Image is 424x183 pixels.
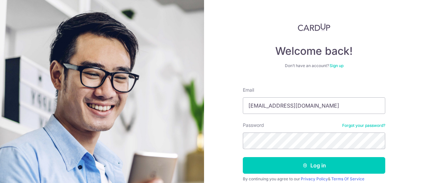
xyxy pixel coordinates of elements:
a: Forgot your password? [342,123,385,128]
label: Password [243,122,264,129]
a: Privacy Policy [301,176,328,181]
a: Sign up [330,63,344,68]
div: Don’t have an account? [243,63,385,68]
div: By continuing you agree to our & [243,176,385,182]
label: Email [243,87,254,93]
h4: Welcome back! [243,45,385,58]
img: CardUp Logo [298,23,330,31]
a: Terms Of Service [331,176,364,181]
input: Enter your Email [243,97,385,114]
button: Log in [243,157,385,174]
